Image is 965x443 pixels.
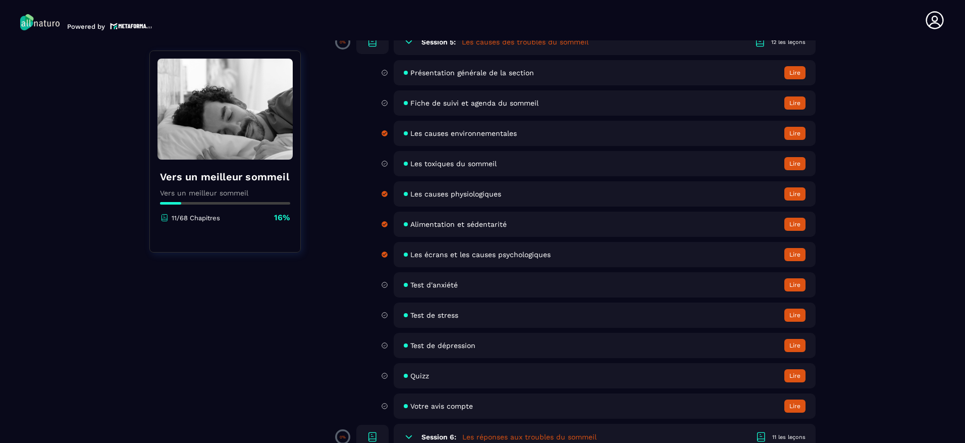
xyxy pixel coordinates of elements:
div: 12 les leçons [771,38,806,46]
span: Test d'anxiété [410,281,458,289]
p: Vers un meilleur sommeil [160,189,290,197]
span: Alimentation et sédentarité [410,220,507,228]
p: 16% [274,212,290,223]
button: Lire [784,187,806,201]
img: logo-branding [20,14,60,30]
p: 0% [340,435,346,439]
button: Lire [784,96,806,110]
button: Lire [784,157,806,170]
button: Lire [784,127,806,140]
button: Lire [784,278,806,291]
span: Les toxiques du sommeil [410,160,497,168]
span: Votre avis compte [410,402,473,410]
button: Lire [784,66,806,79]
p: 11/68 Chapitres [172,214,220,222]
span: Fiche de suivi et agenda du sommeil [410,99,539,107]
button: Lire [784,309,806,322]
p: Powered by [67,23,105,30]
button: Lire [784,248,806,261]
button: Lire [784,400,806,413]
div: 11 les leçons [772,433,806,441]
img: banner [157,59,293,160]
img: logo [110,22,152,30]
h6: Session 5: [421,38,456,46]
span: Quizz [410,372,429,380]
button: Lire [784,339,806,352]
span: Présentation générale de la section [410,69,534,77]
button: Lire [784,218,806,231]
span: Les écrans et les causes psychologiques [410,251,551,259]
button: Lire [784,369,806,382]
h6: Session 6: [421,433,456,441]
span: Les causes physiologiques [410,190,501,198]
h5: Les causes des troubles du sommeil [462,37,588,47]
span: Test de stress [410,311,458,319]
p: 0% [340,40,346,44]
h5: Les réponses aux troubles du sommeil [462,432,597,442]
h4: Vers un meilleur sommeil [160,170,290,184]
span: Les causes environnementales [410,129,517,137]
span: Test de dépression [410,341,475,350]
